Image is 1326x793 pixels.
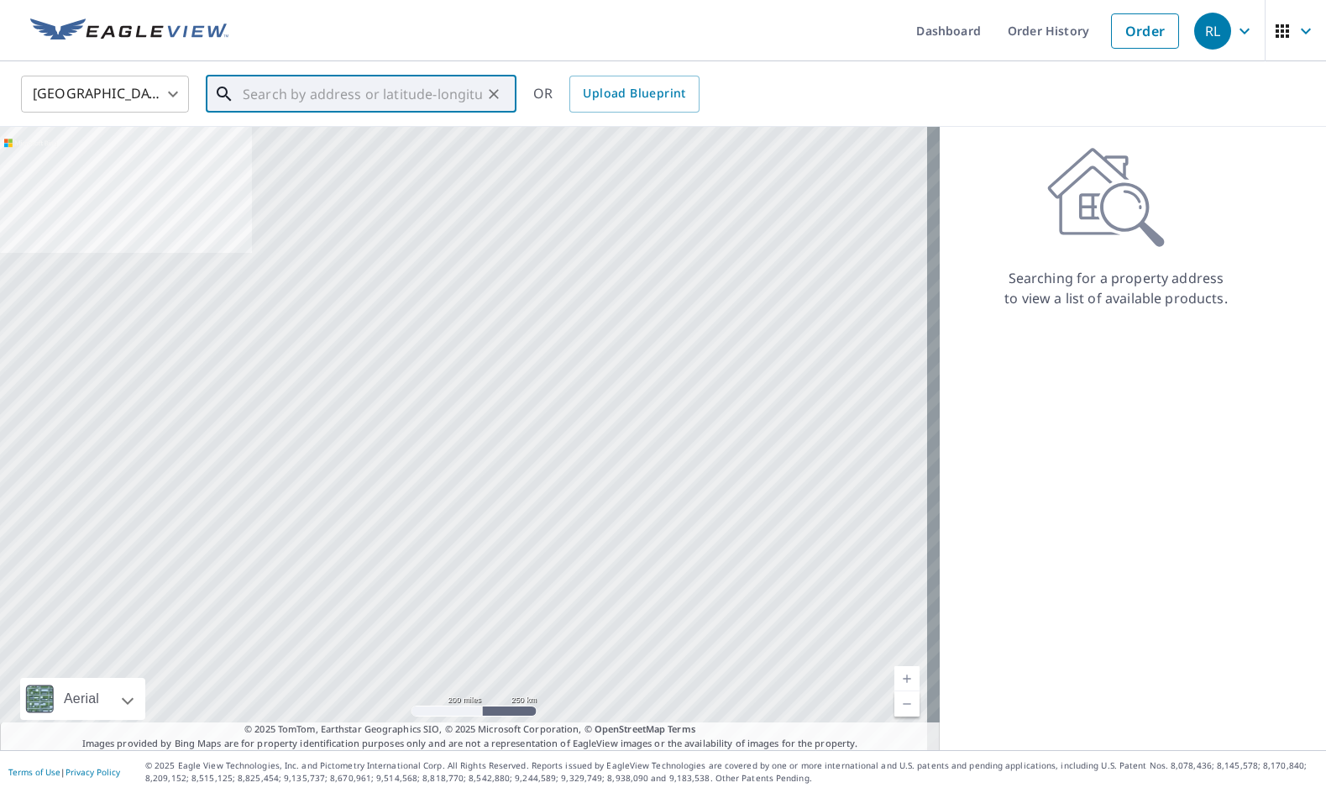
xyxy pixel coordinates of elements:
[21,71,189,118] div: [GEOGRAPHIC_DATA]
[583,83,685,104] span: Upload Blueprint
[668,722,695,735] a: Terms
[1194,13,1231,50] div: RL
[20,678,145,720] div: Aerial
[894,691,920,717] a: Current Level 5, Zoom Out
[8,767,120,777] p: |
[8,766,60,778] a: Terms of Use
[243,71,482,118] input: Search by address or latitude-longitude
[1004,268,1229,308] p: Searching for a property address to view a list of available products.
[569,76,699,113] a: Upload Blueprint
[482,82,506,106] button: Clear
[244,722,695,737] span: © 2025 TomTom, Earthstar Geographics SIO, © 2025 Microsoft Corporation, ©
[30,18,228,44] img: EV Logo
[533,76,700,113] div: OR
[1111,13,1179,49] a: Order
[595,722,665,735] a: OpenStreetMap
[66,766,120,778] a: Privacy Policy
[145,759,1318,785] p: © 2025 Eagle View Technologies, Inc. and Pictometry International Corp. All Rights Reserved. Repo...
[59,678,104,720] div: Aerial
[894,666,920,691] a: Current Level 5, Zoom In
